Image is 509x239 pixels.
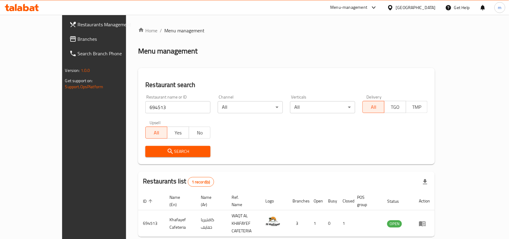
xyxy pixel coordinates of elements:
[338,192,352,210] th: Closed
[387,103,404,111] span: TGO
[191,128,208,137] span: No
[145,146,210,157] button: Search
[201,194,220,208] span: Name (Ar)
[406,101,428,113] button: TMP
[150,121,161,125] label: Upsell
[169,194,188,208] span: Name (En)
[365,103,382,111] span: All
[227,210,261,237] td: WAQT AL KHAFAYEF CAFETERIA
[170,128,187,137] span: Yes
[164,27,204,34] span: Menu management
[367,95,382,99] label: Delivery
[338,210,352,237] td: 1
[81,66,90,74] span: 1.0.0
[65,77,93,85] span: Get support on:
[65,46,147,61] a: Search Branch Phone
[261,192,288,210] th: Logo
[65,32,147,46] a: Branches
[145,127,167,139] button: All
[65,83,103,91] a: Support.OpsPlatform
[330,4,368,11] div: Menu-management
[323,210,338,237] td: 0
[148,128,165,137] span: All
[65,66,80,74] span: Version:
[167,127,189,139] button: Yes
[143,198,154,205] span: ID
[138,192,435,237] table: enhanced table
[78,35,142,43] span: Branches
[165,210,196,237] td: Khafayef Cafeteria
[65,17,147,32] a: Restaurants Management
[160,27,162,34] li: /
[309,210,323,237] td: 1
[498,4,502,11] span: m
[189,127,211,139] button: No
[218,101,283,113] div: All
[414,192,435,210] th: Action
[196,210,227,237] td: كافتيريا خفايف
[78,21,142,28] span: Restaurants Management
[288,192,309,210] th: Branches
[138,27,157,34] a: Home
[290,101,355,113] div: All
[396,4,436,11] div: [GEOGRAPHIC_DATA]
[138,210,165,237] td: 694513
[309,192,323,210] th: Open
[145,101,210,113] input: Search for restaurant name or ID..
[188,177,214,187] div: Total records count
[143,177,214,187] h2: Restaurants list
[384,101,406,113] button: TGO
[418,175,432,189] div: Export file
[78,50,142,57] span: Search Branch Phone
[138,46,198,56] h2: Menu management
[188,179,214,185] span: 1 record(s)
[150,148,206,155] span: Search
[265,215,280,230] img: Khafayef Cafeteria
[409,103,425,111] span: TMP
[362,101,384,113] button: All
[232,194,253,208] span: Ref. Name
[323,192,338,210] th: Busy
[145,80,428,89] h2: Restaurant search
[357,194,375,208] span: POS group
[387,198,407,205] span: Status
[288,210,309,237] td: 3
[387,220,402,227] span: OPEN
[138,27,435,34] nav: breadcrumb
[419,220,430,227] div: Menu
